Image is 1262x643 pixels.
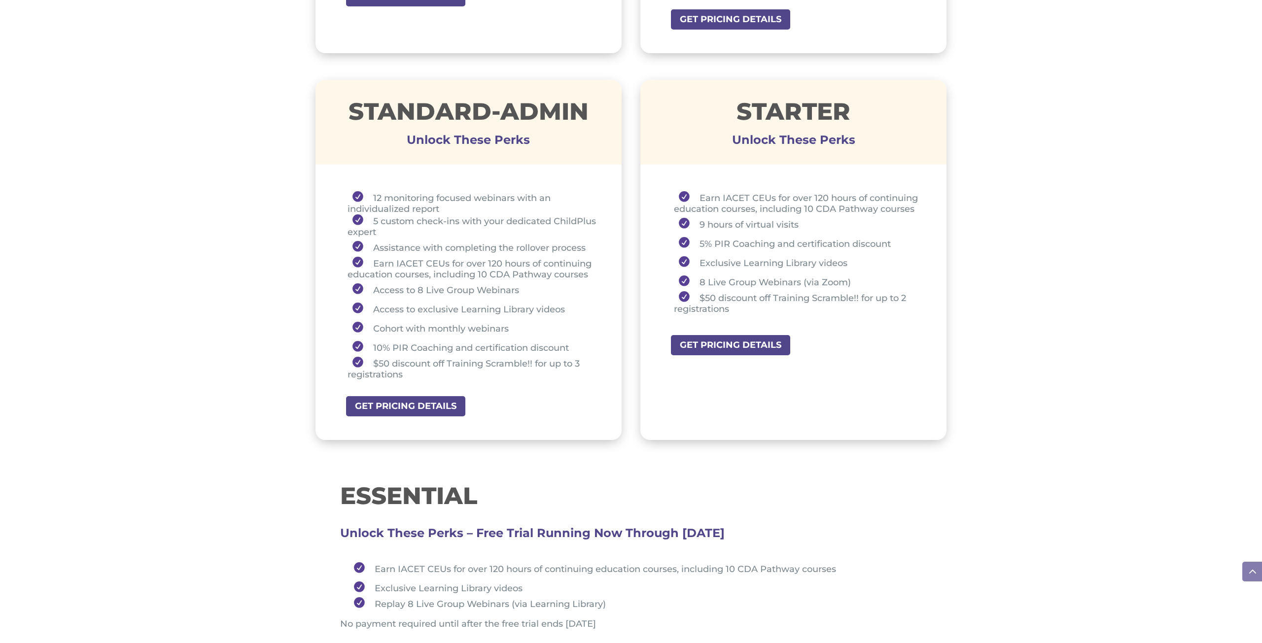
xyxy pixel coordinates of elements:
li: $50 discount off Training Scramble!! for up to 2 registrations [674,291,922,314]
h1: STARTER [640,100,946,128]
li: 12 monitoring focused webinars with an individualized report [348,191,597,214]
a: GET PRICING DETAILS [670,334,791,356]
li: Exclusive Learning Library videos [674,253,922,272]
h3: Unlock These Perks [640,140,946,145]
h1: STANDARD-ADMIN [315,100,622,128]
li: Earn IACET CEUs for over 120 hours of continuing education courses, including 10 CDA Pathway courses [674,191,922,214]
span: Earn IACET CEUs for over 120 hours of continuing education courses, including 10 CDA Pathway courses [375,564,836,575]
li: $50 discount off Training Scramble!! for up to 3 registrations [348,357,597,380]
li: Access to 8 Live Group Webinars [348,280,597,299]
h3: Unlock These Perks – Free Trial Running Now Through [DATE] [340,533,922,538]
p: No payment required until after the free trial ends [DATE] [340,618,922,630]
h3: Unlock These Perks [315,140,622,145]
li: 5 custom check-ins with your dedicated ChildPlus expert [348,214,597,237]
li: Exclusive Learning Library videos [349,578,922,597]
li: 10% PIR Coaching and certification discount [348,338,597,357]
h1: ESSENTIAL [340,484,922,512]
a: GET PRICING DETAILS [345,395,466,417]
li: 8 Live Group Webinars (via Zoom) [674,272,922,291]
li: Cohort with monthly webinars [348,318,597,338]
li: Replay 8 Live Group Webinars (via Learning Library) [349,597,922,609]
li: 9 hours of virtual visits [674,214,922,234]
li: Access to exclusive Learning Library videos [348,299,597,318]
a: GET PRICING DETAILS [670,8,791,31]
li: Earn IACET CEUs for over 120 hours of continuing education courses, including 10 CDA Pathway courses [348,257,597,280]
li: 5% PIR Coaching and certification discount [674,234,922,253]
li: Assistance with completing the rollover process [348,237,597,257]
